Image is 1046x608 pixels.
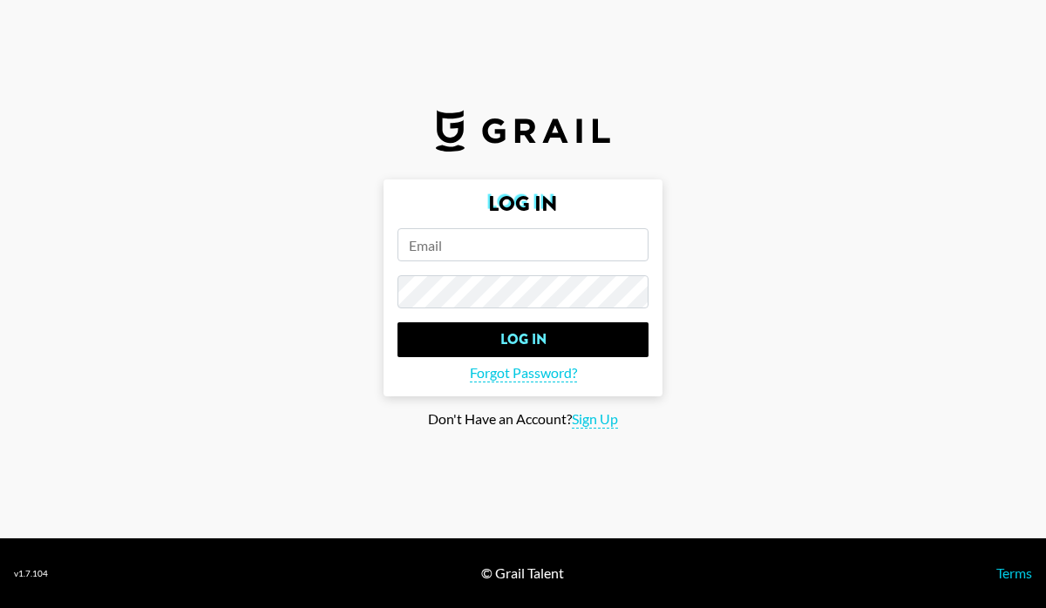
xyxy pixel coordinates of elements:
[14,568,48,579] div: v 1.7.104
[14,410,1032,429] div: Don't Have an Account?
[572,410,618,429] span: Sign Up
[470,364,577,382] span: Forgot Password?
[397,228,649,261] input: Email
[436,110,610,152] img: Grail Talent Logo
[397,193,649,214] h2: Log In
[397,322,649,357] input: Log In
[996,564,1032,581] a: Terms
[481,564,564,582] div: © Grail Talent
